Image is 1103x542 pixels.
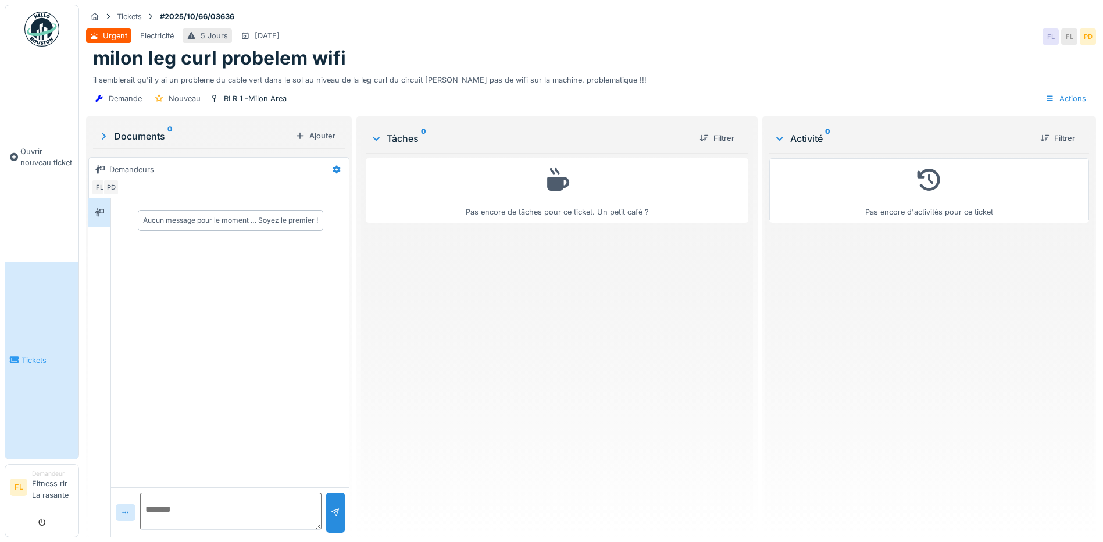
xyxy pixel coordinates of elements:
div: 5 Jours [201,30,228,41]
div: PD [103,179,119,195]
sup: 0 [825,131,830,145]
div: RLR 1 -Milon Area [224,93,287,104]
li: FL [10,479,27,496]
div: FL [1061,28,1077,45]
a: Ouvrir nouveau ticket [5,53,78,262]
span: Tickets [22,355,74,366]
div: Pas encore d'activités pour ce ticket [777,163,1081,217]
img: Badge_color-CXgf-gQk.svg [24,12,59,47]
a: Tickets [5,262,78,459]
div: Documents [98,129,291,143]
div: Tickets [117,11,142,22]
div: il semblerait qu'il y ai un probleme du cable vert dans le sol au niveau de la leg curl du circui... [93,70,1089,85]
div: Demande [109,93,142,104]
div: Demandeur [32,469,74,478]
div: Electricité [140,30,174,41]
div: Filtrer [1036,130,1080,146]
div: Aucun message pour le moment … Soyez le premier ! [143,215,318,226]
sup: 0 [421,131,426,145]
div: PD [1080,28,1096,45]
div: Ajouter [291,128,340,144]
a: FL DemandeurFitness rlr La rasante [10,469,74,508]
div: Tâches [370,131,690,145]
span: Ouvrir nouveau ticket [20,146,74,168]
div: Nouveau [169,93,201,104]
div: Actions [1040,90,1091,107]
div: FL [1043,28,1059,45]
sup: 0 [167,129,173,143]
div: FL [91,179,108,195]
div: Filtrer [695,130,739,146]
div: Urgent [103,30,127,41]
div: Pas encore de tâches pour ce ticket. Un petit café ? [373,163,741,217]
div: [DATE] [255,30,280,41]
div: Demandeurs [109,164,154,175]
h1: milon leg curl probelem wifi [93,47,346,69]
li: Fitness rlr La rasante [32,469,74,505]
div: Activité [774,131,1031,145]
strong: #2025/10/66/03636 [155,11,239,22]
